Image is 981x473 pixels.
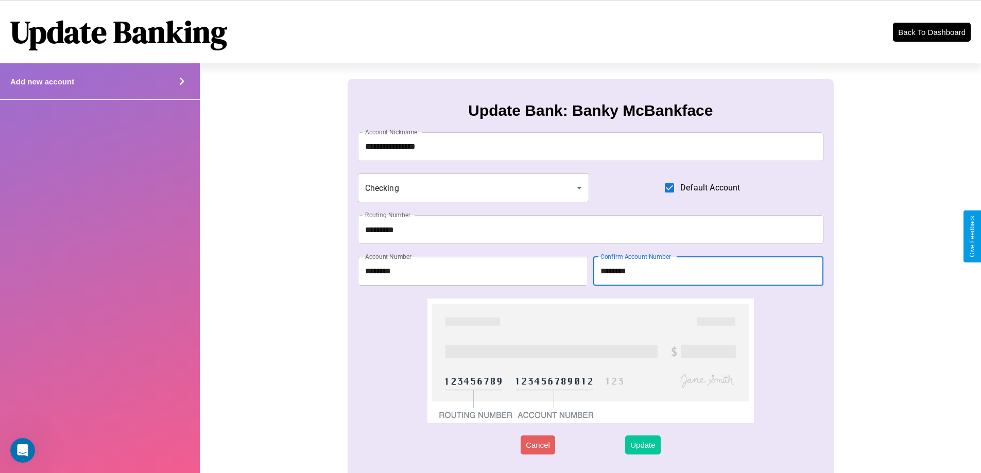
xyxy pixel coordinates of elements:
button: Update [625,435,660,454]
label: Account Number [365,252,411,261]
h1: Update Banking [10,11,227,53]
iframe: Intercom live chat [10,438,35,463]
h3: Update Bank: Banky McBankface [468,102,713,119]
label: Account Nickname [365,128,418,136]
button: Back To Dashboard [893,23,971,42]
div: Checking [358,173,590,202]
h4: Add new account [10,77,74,86]
button: Cancel [521,435,555,454]
label: Confirm Account Number [600,252,671,261]
div: Give Feedback [969,216,976,257]
label: Routing Number [365,211,410,219]
span: Default Account [680,182,740,194]
img: check [427,299,753,423]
